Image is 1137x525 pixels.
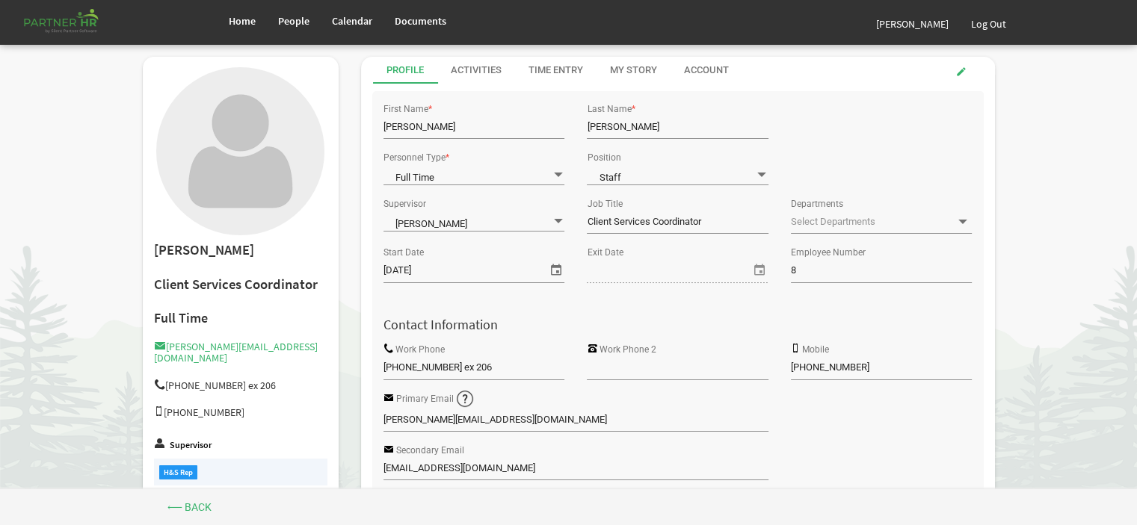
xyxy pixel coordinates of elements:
[154,406,328,418] h5: [PHONE_NUMBER]
[587,105,631,114] label: Last Name
[599,345,656,355] label: Work Phone 2
[156,67,324,235] img: User with no profile picture
[587,153,620,163] label: Position
[529,63,583,78] div: Time Entry
[802,345,829,355] label: Mobile
[373,57,1007,84] div: tab-header
[372,317,984,332] h4: Contact Information
[396,446,464,456] label: Secondary Email
[159,465,198,479] div: H&S Rep
[332,14,372,28] span: Calendar
[610,63,657,78] div: My Story
[154,243,328,258] h2: [PERSON_NAME]
[791,199,843,209] label: Departments
[383,105,428,114] label: First Name
[684,63,729,78] div: Account
[587,199,622,209] label: Job Title
[386,63,424,78] div: Profile
[154,311,328,326] h4: Full Time
[791,248,866,258] label: Employee Number
[451,63,502,78] div: Activities
[587,248,623,258] label: Exit Date
[396,394,454,404] label: Primary Email
[960,3,1017,45] a: Log Out
[395,345,445,355] label: Work Phone
[865,3,960,45] a: [PERSON_NAME]
[395,14,446,28] span: Documents
[456,390,475,408] img: question-sm.png
[278,14,309,28] span: People
[546,260,564,279] span: select
[383,199,426,209] label: Supervisor
[383,153,446,163] label: Personnel Type
[154,379,328,391] h5: [PHONE_NUMBER] ex 206
[170,441,212,450] label: Supervisor
[154,340,318,364] a: [PERSON_NAME][EMAIL_ADDRESS][DOMAIN_NAME]
[229,14,256,28] span: Home
[154,277,328,293] h2: Client Services Coordinator
[383,248,424,258] label: Start Date
[751,260,768,279] span: select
